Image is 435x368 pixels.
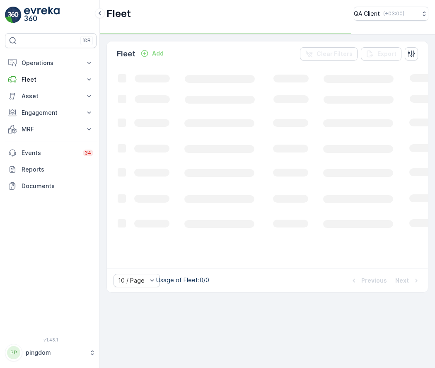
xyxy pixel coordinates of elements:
[152,49,164,58] p: Add
[22,125,80,133] p: MRF
[5,344,97,361] button: PPpingdom
[361,47,401,61] button: Export
[106,7,131,20] p: Fleet
[22,92,80,100] p: Asset
[26,349,85,357] p: pingdom
[5,104,97,121] button: Engagement
[22,109,80,117] p: Engagement
[377,50,396,58] p: Export
[300,47,358,61] button: Clear Filters
[82,37,91,44] p: ⌘B
[24,7,60,23] img: logo_light-DOdMpM7g.png
[395,276,409,285] p: Next
[383,10,404,17] p: ( +03:00 )
[349,276,388,286] button: Previous
[394,276,421,286] button: Next
[22,59,80,67] p: Operations
[5,71,97,88] button: Fleet
[5,7,22,23] img: logo
[5,337,97,342] span: v 1.48.1
[137,48,167,58] button: Add
[354,10,380,18] p: QA Client
[5,55,97,71] button: Operations
[22,182,93,190] p: Documents
[156,276,209,284] p: Usage of Fleet : 0/0
[117,48,135,60] p: Fleet
[5,161,97,178] a: Reports
[22,75,80,84] p: Fleet
[5,121,97,138] button: MRF
[5,178,97,194] a: Documents
[85,150,92,156] p: 34
[5,88,97,104] button: Asset
[354,7,428,21] button: QA Client(+03:00)
[7,346,20,359] div: PP
[5,145,97,161] a: Events34
[317,50,353,58] p: Clear Filters
[22,165,93,174] p: Reports
[361,276,387,285] p: Previous
[22,149,78,157] p: Events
